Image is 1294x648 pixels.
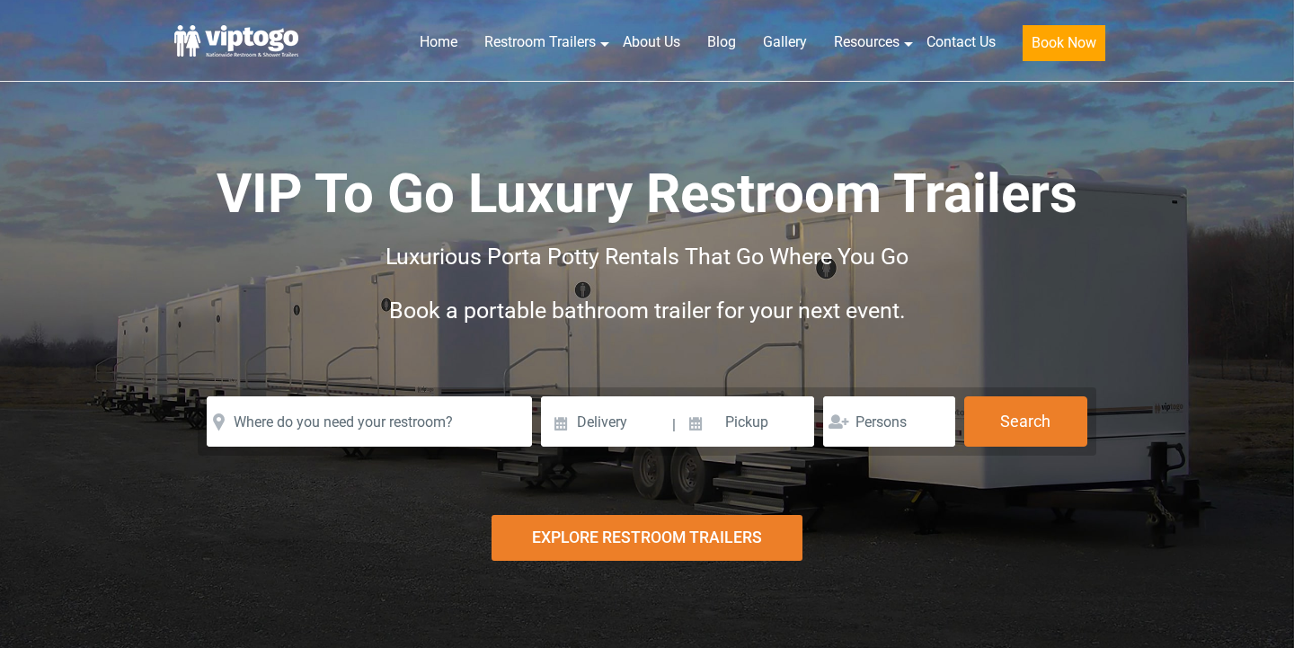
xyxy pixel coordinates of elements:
[694,22,749,62] a: Blog
[820,22,913,62] a: Resources
[749,22,820,62] a: Gallery
[541,396,669,447] input: Delivery
[389,297,906,324] span: Book a portable bathroom trailer for your next event.
[678,396,814,447] input: Pickup
[964,396,1087,447] button: Search
[217,162,1077,226] span: VIP To Go Luxury Restroom Trailers
[1009,22,1119,72] a: Book Now
[406,22,471,62] a: Home
[1023,25,1105,61] button: Book Now
[913,22,1009,62] a: Contact Us
[609,22,694,62] a: About Us
[823,396,955,447] input: Persons
[386,244,908,270] span: Luxurious Porta Potty Rentals That Go Where You Go
[471,22,609,62] a: Restroom Trailers
[672,396,676,454] span: |
[492,515,802,561] div: Explore Restroom Trailers
[207,396,532,447] input: Where do you need your restroom?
